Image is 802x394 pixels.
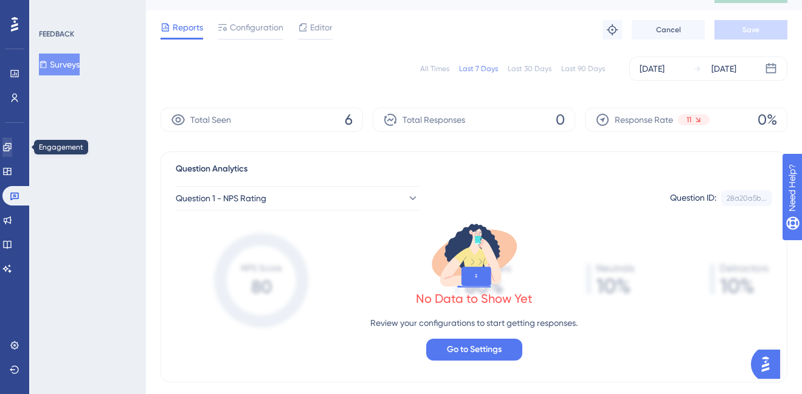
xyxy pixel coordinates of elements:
span: Reports [173,20,203,35]
button: Question 1 - NPS Rating [176,186,419,210]
div: Last 7 Days [459,64,498,74]
div: FEEDBACK [39,29,74,39]
div: All Times [420,64,449,74]
span: 0% [758,110,777,130]
div: No Data to Show Yet [416,290,533,307]
div: Last 30 Days [508,64,551,74]
div: Question ID: [670,190,716,206]
button: Surveys [39,54,80,75]
span: Editor [310,20,333,35]
span: 11 [686,115,691,125]
span: Need Help? [29,3,76,18]
span: Total Seen [190,112,231,127]
div: [DATE] [640,61,665,76]
span: 6 [345,110,353,130]
span: Cancel [656,25,681,35]
div: 28a20a5b... [727,193,767,203]
button: Go to Settings [426,339,522,361]
button: Save [714,20,787,40]
p: Review your configurations to start getting responses. [370,316,578,330]
span: Response Rate [615,112,673,127]
div: [DATE] [711,61,736,76]
div: Last 90 Days [561,64,605,74]
span: Configuration [230,20,283,35]
span: Total Responses [403,112,465,127]
span: Go to Settings [447,342,502,357]
span: Question Analytics [176,162,247,176]
span: Save [742,25,759,35]
button: Cancel [632,20,705,40]
iframe: UserGuiding AI Assistant Launcher [751,346,787,382]
span: 0 [556,110,565,130]
span: Question 1 - NPS Rating [176,191,266,206]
